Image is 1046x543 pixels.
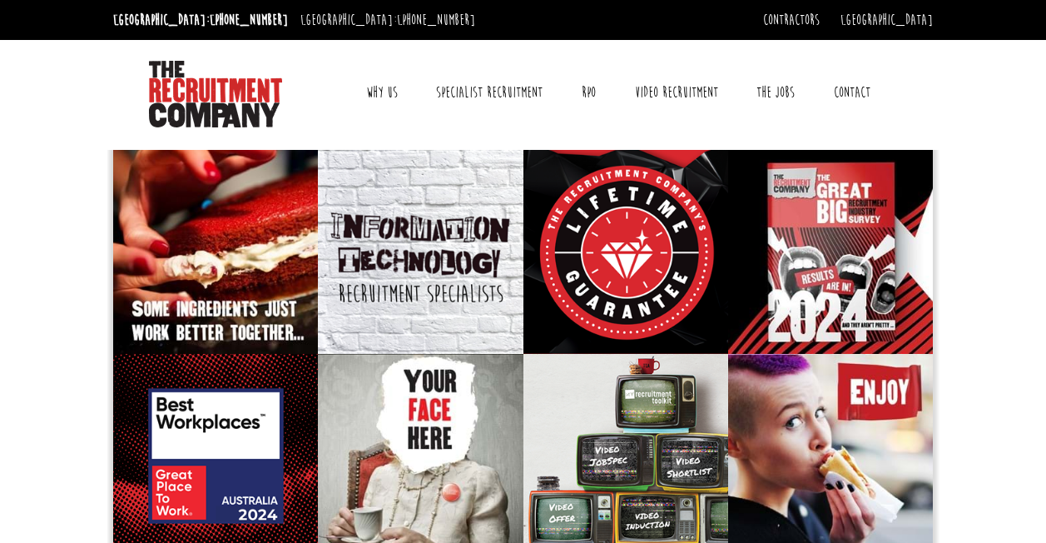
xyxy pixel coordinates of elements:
[354,72,410,113] a: Why Us
[397,11,475,29] a: [PHONE_NUMBER]
[763,11,820,29] a: Contractors
[210,11,288,29] a: [PHONE_NUMBER]
[149,61,282,127] img: The Recruitment Company
[840,11,933,29] a: [GEOGRAPHIC_DATA]
[569,72,608,113] a: RPO
[744,72,807,113] a: The Jobs
[109,7,292,33] li: [GEOGRAPHIC_DATA]:
[296,7,479,33] li: [GEOGRAPHIC_DATA]:
[622,72,731,113] a: Video Recruitment
[424,72,555,113] a: Specialist Recruitment
[821,72,883,113] a: Contact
